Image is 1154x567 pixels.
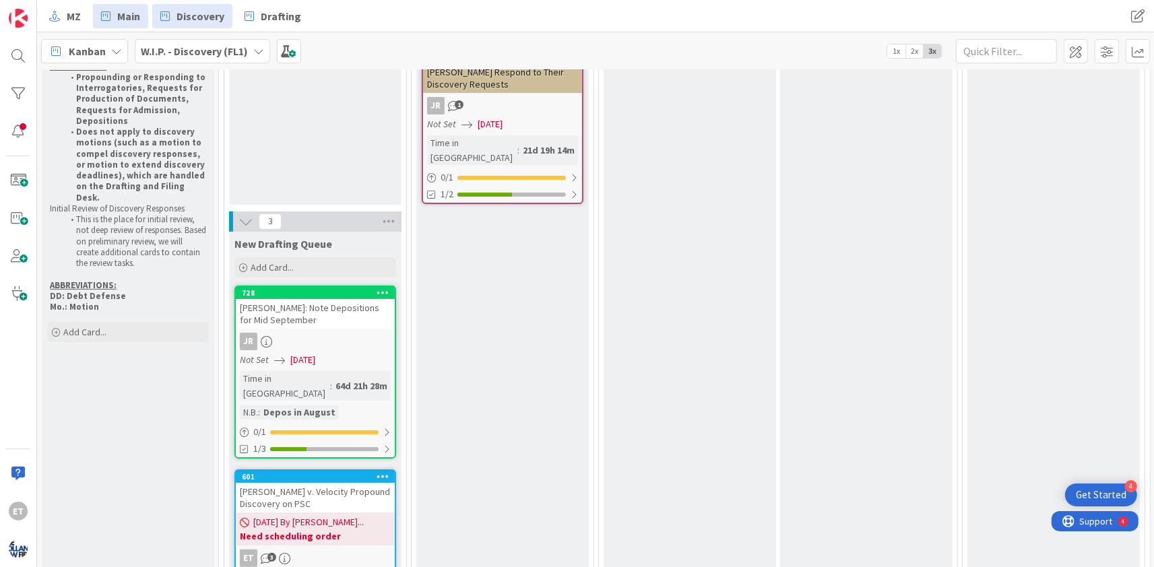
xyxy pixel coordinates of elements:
span: 3 [259,213,282,230]
div: [PERSON_NAME] v. Velocity Propound Discovery on PSC [236,483,395,512]
span: 1/2 [441,187,453,201]
div: ET [240,549,257,567]
strong: DD: Debt Defense [50,290,126,302]
div: 601 [236,471,395,483]
i: Not Set [427,118,456,130]
div: [PERSON_NAME] Respond to Their Discovery Requests [423,51,582,93]
span: New Drafting Queue [234,237,332,251]
div: 0/1 [236,424,395,440]
a: 728[PERSON_NAME]: Note Depositions for Mid SeptemberJRNot Set[DATE]Time in [GEOGRAPHIC_DATA]:64d ... [234,286,396,459]
div: [PERSON_NAME] Respond to Their Discovery Requests [423,63,582,93]
div: ET [236,549,395,567]
a: MZ [41,4,89,28]
div: Get Started [1076,488,1126,502]
span: : [330,378,332,393]
div: 64d 21h 28m [332,378,391,393]
div: 4 [1125,480,1137,492]
div: 21d 19h 14m [519,143,578,158]
span: : [258,405,260,420]
div: 728[PERSON_NAME]: Note Depositions for Mid September [236,287,395,329]
div: N.B. [240,405,258,420]
div: 728 [242,288,395,298]
div: 601[PERSON_NAME] v. Velocity Propound Discovery on PSC [236,471,395,512]
a: Main [93,4,148,28]
div: ET [9,502,28,521]
div: Time in [GEOGRAPHIC_DATA] [427,135,517,165]
u: APPLICATION: [50,61,106,72]
span: 2x [905,44,924,58]
u: ABBREVIATIONS: [50,279,117,291]
b: W.I.P. - Discovery (FL1) [141,44,248,58]
div: 601 [242,472,395,481]
img: avatar [9,539,28,558]
div: 4 [70,5,73,16]
p: Initial Review of Discovery Responses [50,203,206,214]
span: Support [28,2,61,18]
div: Open Get Started checklist, remaining modules: 4 [1065,483,1137,506]
span: 1 [455,100,463,109]
div: JR [236,333,395,350]
strong: Mo.: Motion [50,301,99,312]
div: JR [240,333,257,350]
span: 3x [924,44,942,58]
div: 0/1 [423,169,582,186]
strong: Propounding or Responding to Interrogatories, Requests for Production of Documents, Requests for ... [76,71,207,127]
div: Depos in August [260,405,339,420]
span: Kanban [69,43,106,59]
div: JR [427,97,445,114]
span: MZ [67,8,81,24]
a: Drafting [236,4,309,28]
span: [DATE] [290,353,315,367]
li: This is the place for initial review, not deep review of responses. Based on preliminary review, ... [63,214,207,269]
div: [PERSON_NAME]: Note Depositions for Mid September [236,299,395,329]
span: 3 [267,553,276,562]
div: JR [423,97,582,114]
span: 0 / 1 [441,170,453,185]
img: Visit kanbanzone.com [9,9,28,28]
a: [PERSON_NAME] Respond to Their Discovery RequestsJRNot Set[DATE]Time in [GEOGRAPHIC_DATA]:21d 19h... [422,50,583,204]
input: Quick Filter... [956,39,1057,63]
span: 1x [887,44,905,58]
span: : [517,143,519,158]
span: 1/3 [253,442,266,456]
div: 728 [236,287,395,299]
span: [DATE] By [PERSON_NAME]... [253,515,364,529]
b: Need scheduling order [240,529,391,543]
span: Drafting [261,8,301,24]
span: [DATE] [478,117,503,131]
span: Add Card... [251,261,294,273]
div: Time in [GEOGRAPHIC_DATA] [240,371,330,401]
span: Discovery [177,8,224,24]
a: Discovery [152,4,232,28]
span: Main [117,8,140,24]
span: 0 / 1 [253,425,266,439]
strong: Does not apply to discovery motions (such as a motion to compel discovery responses, or motion to... [76,126,207,203]
span: Add Card... [63,326,106,338]
i: Not Set [240,354,269,366]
